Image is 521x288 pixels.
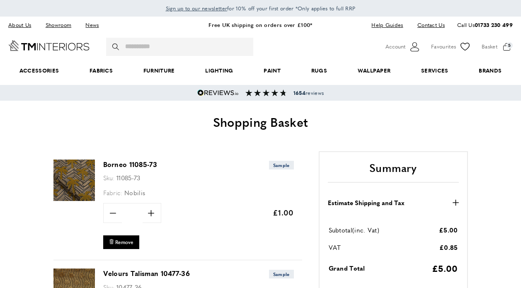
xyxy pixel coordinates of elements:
button: Estimate Shipping and Tax [328,198,459,208]
a: Rugs [296,58,342,83]
span: Sign up to our newsletter [166,5,228,12]
button: Remove Borneo 11085-73 [103,235,139,249]
span: £5.00 [439,225,458,234]
span: Fabric: [103,188,123,197]
a: Lighting [190,58,248,83]
span: Accessories [4,58,74,83]
span: £5.00 [432,262,458,274]
span: for 10% off your first order *Only applies to full RRP [166,5,356,12]
a: Fabrics [74,58,128,83]
img: Reviews.io 5 stars [197,90,239,96]
button: Search [112,38,121,56]
a: Velours Talisman 10477-36 [103,269,190,278]
a: Wallpaper [342,58,406,83]
span: Sample [269,161,294,169]
a: Brands [463,58,517,83]
strong: 1654 [293,89,305,97]
a: Sign up to our newsletter [166,4,228,12]
a: Free UK shipping on orders over £100* [208,21,312,29]
a: About Us [8,19,37,31]
a: News [79,19,105,31]
span: Subtotal [329,225,352,234]
span: VAT [329,243,341,252]
a: Showroom [39,19,78,31]
a: Paint [249,58,296,83]
span: Sku: [103,173,115,182]
span: Favourites [431,42,456,51]
p: Call Us [457,21,513,29]
a: Contact Us [411,19,445,31]
a: Help Guides [365,19,409,31]
span: Shopping Basket [213,113,308,131]
span: Grand Total [329,264,365,272]
a: 01733 230 499 [475,21,513,29]
a: Services [406,58,463,83]
span: reviews [293,90,324,96]
span: £1.00 [273,207,294,218]
a: Favourites [431,41,471,53]
span: £0.85 [439,243,458,252]
span: (inc. Vat) [352,225,379,234]
button: Customer Account [385,41,421,53]
span: Nobilis [124,188,145,197]
span: Account [385,42,405,51]
img: Borneo 11085-73 [53,160,95,201]
a: Furniture [128,58,190,83]
a: Go to Home page [8,40,90,51]
strong: Estimate Shipping and Tax [328,198,405,208]
img: Reviews section [245,90,287,96]
span: Sample [269,270,294,278]
h2: Summary [328,160,459,183]
a: Borneo 11085-73 [53,195,95,202]
a: Borneo 11085-73 [103,160,158,169]
span: Remove [115,239,133,246]
span: 11085-73 [116,173,140,182]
